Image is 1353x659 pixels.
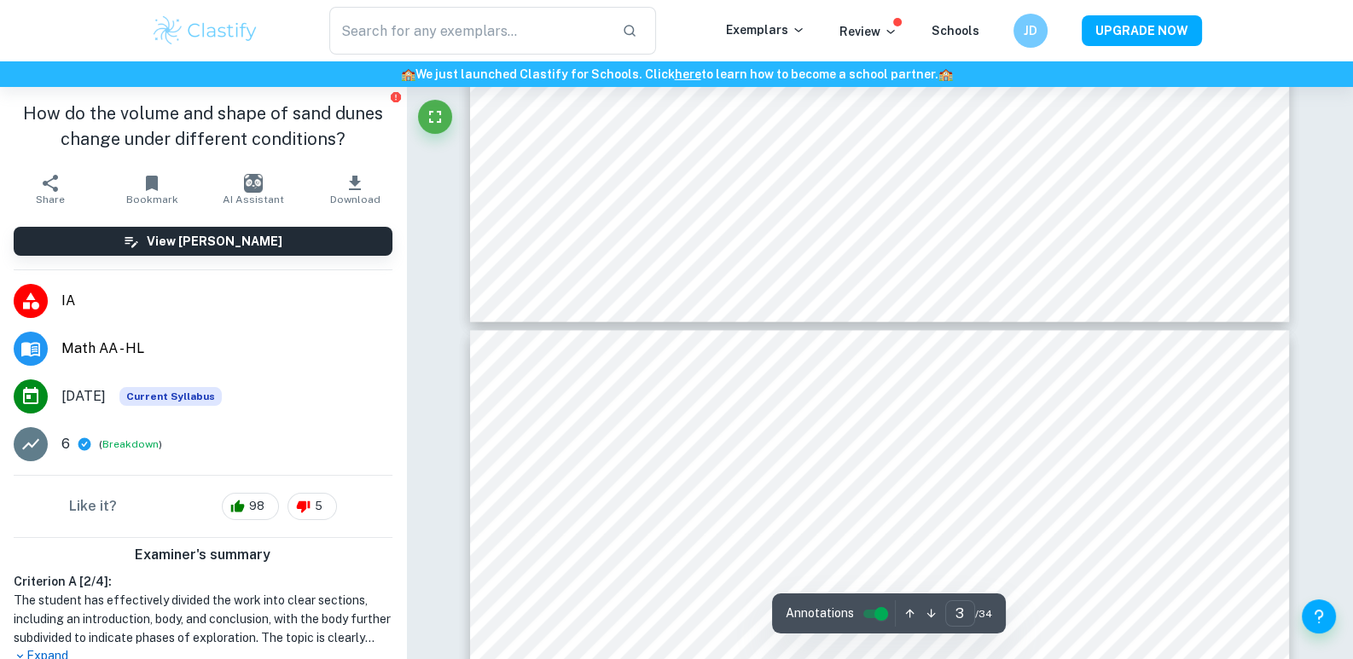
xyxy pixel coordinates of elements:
[102,165,203,213] button: Bookmark
[61,291,392,311] span: IA
[1302,599,1336,633] button: Help and Feedback
[401,67,415,81] span: 🏫
[786,604,854,622] span: Annotations
[36,194,65,205] span: Share
[203,165,305,213] button: AI Assistant
[726,20,805,39] p: Exemplars
[330,194,380,205] span: Download
[932,24,979,38] a: Schools
[102,436,159,452] button: Breakdown
[119,387,222,406] span: Current Syllabus
[14,591,392,647] h1: The student has effectively divided the work into clear sections, including an introduction, body...
[839,22,897,41] p: Review
[223,194,284,205] span: AI Assistant
[244,174,263,193] img: AI Assistant
[975,606,992,621] span: / 34
[61,338,392,359] span: Math AA - HL
[287,493,337,520] div: 5
[240,498,274,515] span: 98
[305,498,332,515] span: 5
[126,194,178,205] span: Bookmark
[14,101,392,152] h1: How do the volume and shape of sand dunes change under different conditions?
[14,572,392,591] h6: Criterion A [ 2 / 4 ]:
[99,436,162,453] span: ( )
[1013,14,1048,48] button: JD
[1082,15,1202,46] button: UPGRADE NOW
[61,386,106,407] span: [DATE]
[147,232,282,251] h6: View [PERSON_NAME]
[7,545,399,565] h6: Examiner's summary
[938,67,953,81] span: 🏫
[61,434,70,454] p: 6
[1021,21,1041,40] h6: JD
[119,387,222,406] div: This exemplar is based on the current syllabus. Feel free to refer to it for inspiration/ideas wh...
[675,67,701,81] a: here
[305,165,406,213] button: Download
[14,227,392,256] button: View [PERSON_NAME]
[69,496,117,517] h6: Like it?
[151,14,259,48] img: Clastify logo
[329,7,608,55] input: Search for any exemplars...
[3,65,1350,84] h6: We just launched Clastify for Schools. Click to learn how to become a school partner.
[222,493,279,520] div: 98
[418,100,452,134] button: Fullscreen
[390,90,403,103] button: Report issue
